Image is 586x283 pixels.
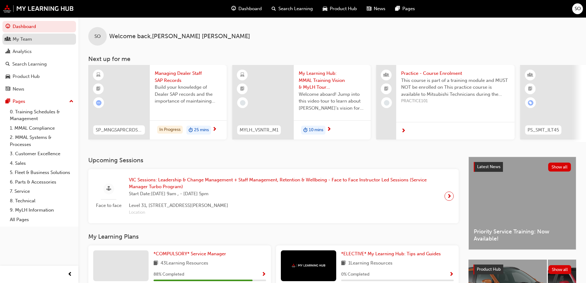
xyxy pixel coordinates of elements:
a: pages-iconPages [390,2,420,15]
button: Pages [2,96,76,107]
a: Product HubShow all [473,265,571,274]
span: next-icon [401,128,406,134]
span: car-icon [6,74,10,79]
a: Product Hub [2,71,76,82]
a: My Team [2,34,76,45]
span: car-icon [323,5,327,13]
a: Practice - Course EnrolmentThis course is part of a training module and MUST NOT be enrolled on T... [376,65,515,139]
span: Show Progress [449,272,454,277]
a: 4. Sales [7,159,76,168]
div: In Progress [157,126,183,134]
span: Product Hub [477,267,501,272]
span: search-icon [6,62,10,67]
a: MYLH_VSNTR_M1My Learning Hub: MMAL Training Vision & MyLH Tour (Elective)Welcome aboard! Jump int... [232,65,371,139]
span: 88 % Completed [153,271,184,278]
span: Build your knowledge of Dealer SAP records and the importance of maintaining your staff records i... [155,84,222,105]
a: 6. Parts & Accessories [7,177,76,187]
span: Product Hub [330,5,357,12]
span: book-icon [153,260,158,267]
span: next-icon [327,127,331,132]
a: Latest NewsShow all [474,162,571,172]
span: 25 mins [194,127,209,134]
h3: Upcoming Sessions [88,157,459,164]
span: SP_MNGSAPRCRDS_M1 [96,127,142,134]
span: Show Progress [261,272,266,277]
span: guage-icon [6,24,10,30]
span: SO [94,33,101,40]
a: Search Learning [2,59,76,70]
a: *ELECTIVE* My Learning Hub: Tips and Guides [341,250,443,257]
span: people-icon [384,71,389,79]
div: Product Hub [13,73,40,80]
div: Analytics [13,48,32,55]
a: 9. MyLH Information [7,205,76,215]
div: Search Learning [12,61,47,68]
span: learningResourceType_ELEARNING-icon [96,71,101,79]
a: All Pages [7,215,76,224]
span: learningRecordVerb_ATTEMPT-icon [96,100,102,106]
span: prev-icon [68,271,72,278]
span: sessionType_FACE_TO_FACE-icon [106,185,111,193]
span: search-icon [272,5,276,13]
span: booktick-icon [240,85,245,93]
a: 0. Training Schedules & Management [7,107,76,123]
span: news-icon [367,5,371,13]
a: 5. Fleet & Business Solutions [7,168,76,177]
span: learningRecordVerb_NONE-icon [240,100,245,106]
button: DashboardMy TeamAnalyticsSearch LearningProduct HubNews [2,20,76,96]
span: chart-icon [6,49,10,55]
button: Show all [548,163,571,172]
span: booktick-icon [96,85,101,93]
button: Show all [548,265,572,274]
a: Latest NewsShow allPriority Service Training: Now Available! [468,157,576,250]
a: SP_MNGSAPRCRDS_M1Managing Dealer Staff SAP RecordsBuild your knowledge of Dealer SAP records and ... [88,65,227,139]
a: car-iconProduct Hub [318,2,362,15]
img: mmal [3,5,74,13]
a: 3. Customer Excellence [7,149,76,159]
span: 43 Learning Resources [161,260,208,267]
a: *COMPULSORY* Service Manager [153,250,229,257]
span: PS_SMT_ILT45 [528,127,559,134]
h3: Next up for me [78,55,586,63]
a: 1. MMAL Compliance [7,123,76,133]
span: Dashboard [238,5,262,12]
img: mmal [292,264,325,268]
a: Analytics [2,46,76,57]
a: guage-iconDashboard [226,2,267,15]
span: learningResourceType_ELEARNING-icon [240,71,245,79]
a: Dashboard [2,21,76,32]
span: next-icon [447,192,452,200]
a: News [2,83,76,95]
span: next-icon [212,127,217,132]
span: *COMPULSORY* Service Manager [153,251,226,257]
h3: My Learning Plans [88,233,459,240]
a: news-iconNews [362,2,390,15]
span: people-icon [6,37,10,42]
span: booktick-icon [384,85,389,93]
a: 2. MMAL Systems & Processes [7,133,76,149]
span: SO [575,5,581,12]
span: Priority Service Training: Now Available! [474,228,571,242]
span: Start Date: [DATE] 9am , - [DATE] 5pm [129,190,440,197]
span: learningRecordVerb_NONE-icon [384,100,389,106]
span: My Learning Hub: MMAL Training Vision & MyLH Tour (Elective) [299,70,366,91]
span: news-icon [6,87,10,92]
span: 10 mins [309,127,323,134]
span: duration-icon [303,126,308,134]
span: PRACTICE101 [401,98,510,105]
span: Latest News [477,164,500,169]
button: Show Progress [449,271,454,278]
button: SO [572,3,583,14]
span: book-icon [341,260,346,267]
span: Pages [402,5,415,12]
span: 0 % Completed [341,271,369,278]
span: guage-icon [231,5,236,13]
a: search-iconSearch Learning [267,2,318,15]
span: Level 31, [STREET_ADDRESS][PERSON_NAME] [129,202,440,209]
a: Face to faceVIC Sessions: Leadership & Change Management + Staff Management, Retention & Wellbein... [93,174,454,219]
div: News [13,86,24,93]
span: Search Learning [278,5,313,12]
div: My Team [13,36,32,43]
